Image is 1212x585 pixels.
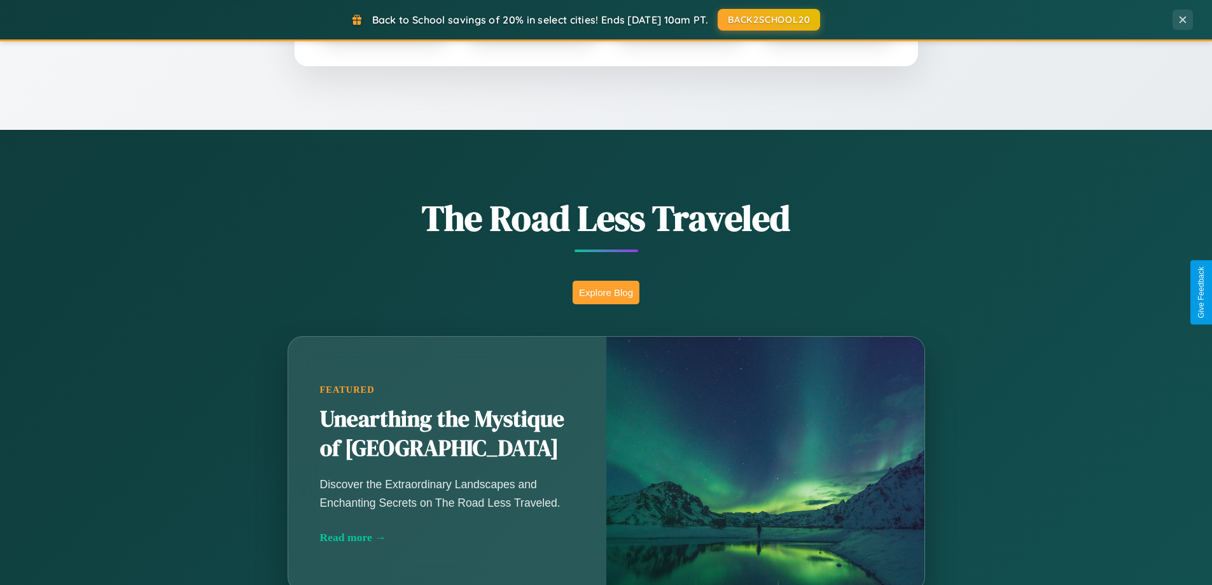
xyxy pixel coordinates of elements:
[718,9,820,31] button: BACK2SCHOOL20
[320,384,575,395] div: Featured
[320,476,575,511] p: Discover the Extraordinary Landscapes and Enchanting Secrets on The Road Less Traveled.
[372,13,708,26] span: Back to School savings of 20% in select cities! Ends [DATE] 10am PT.
[320,405,575,463] h2: Unearthing the Mystique of [GEOGRAPHIC_DATA]
[1197,267,1206,318] div: Give Feedback
[225,194,988,243] h1: The Road Less Traveled
[320,531,575,544] div: Read more →
[573,281,639,304] button: Explore Blog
